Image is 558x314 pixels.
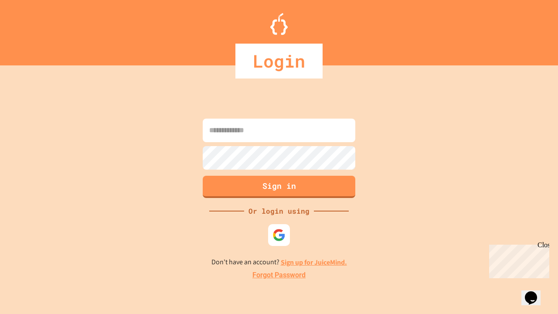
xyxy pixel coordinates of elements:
button: Sign in [203,176,355,198]
iframe: chat widget [521,279,549,305]
div: Login [235,44,323,78]
img: google-icon.svg [272,229,286,242]
div: Or login using [244,206,314,216]
a: Sign up for JuiceMind. [281,258,347,267]
iframe: chat widget [486,241,549,278]
img: Logo.svg [270,13,288,35]
div: Chat with us now!Close [3,3,60,55]
a: Forgot Password [252,270,306,280]
p: Don't have an account? [211,257,347,268]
